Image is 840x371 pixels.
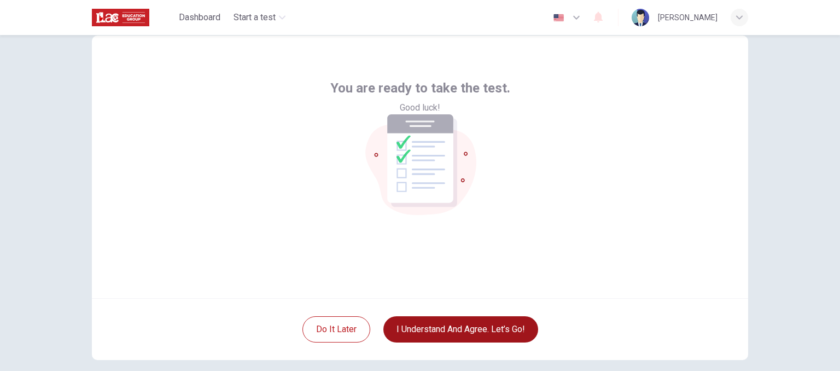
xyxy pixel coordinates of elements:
button: I understand and agree. Let’s go! [383,316,538,343]
span: Good luck! [400,101,440,114]
img: ILAC logo [92,7,149,28]
img: en [552,14,565,22]
button: Do it later [302,316,370,343]
span: Dashboard [179,11,220,24]
span: Start a test [234,11,276,24]
div: [PERSON_NAME] [658,11,717,24]
button: Start a test [229,8,290,27]
img: Profile picture [632,9,649,26]
button: Dashboard [174,8,225,27]
span: You are ready to take the test. [330,79,510,97]
a: ILAC logo [92,7,174,28]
